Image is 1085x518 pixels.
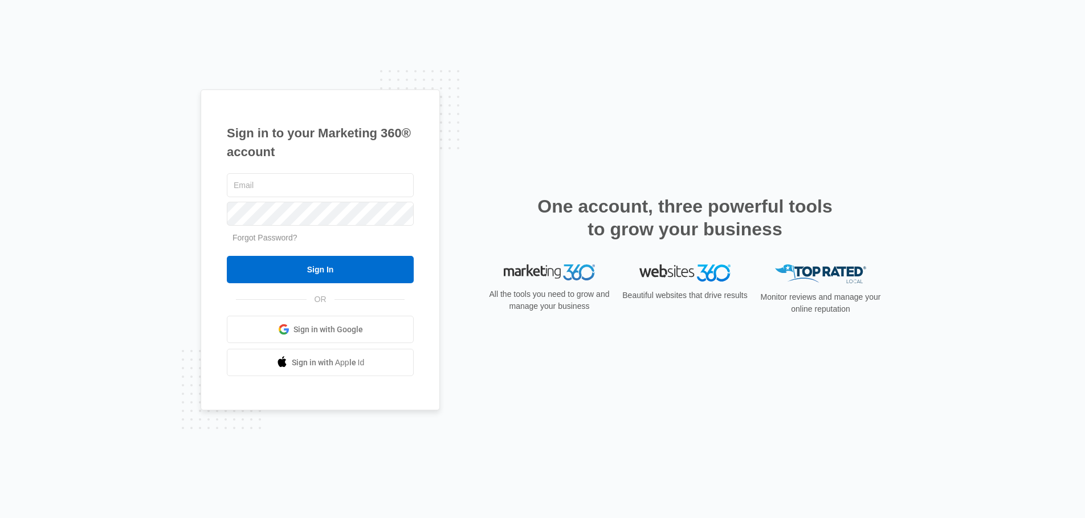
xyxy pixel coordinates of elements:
[232,233,297,242] a: Forgot Password?
[227,349,414,376] a: Sign in with Apple Id
[293,324,363,336] span: Sign in with Google
[486,288,613,312] p: All the tools you need to grow and manage your business
[621,289,749,301] p: Beautiful websites that drive results
[757,291,884,315] p: Monitor reviews and manage your online reputation
[639,264,731,281] img: Websites 360
[504,264,595,280] img: Marketing 360
[534,195,836,240] h2: One account, three powerful tools to grow your business
[227,316,414,343] a: Sign in with Google
[775,264,866,283] img: Top Rated Local
[227,124,414,161] h1: Sign in to your Marketing 360® account
[227,173,414,197] input: Email
[292,357,365,369] span: Sign in with Apple Id
[227,256,414,283] input: Sign In
[307,293,335,305] span: OR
